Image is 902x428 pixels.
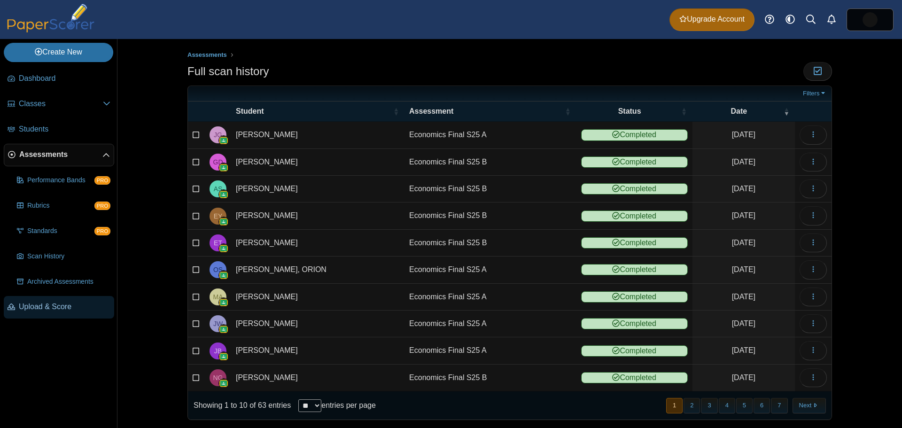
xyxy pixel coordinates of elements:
button: 7 [771,398,787,413]
img: googleClassroom-logo.png [219,271,228,280]
a: Dashboard [4,68,114,90]
a: Standards PRO [13,220,114,242]
span: AMY SALAZAR [214,186,223,192]
span: Upload & Score [19,302,110,312]
img: googleClassroom-logo.png [219,298,228,307]
a: Upgrade Account [669,8,754,31]
img: googleClassroom-logo.png [219,379,228,388]
span: JULIANNA WANYA [213,320,223,327]
time: May 13, 2025 at 12:17 PM [732,293,755,301]
a: Economics Final S25 B [404,149,576,175]
span: Students [19,124,110,134]
a: PaperScorer [4,26,98,34]
time: May 13, 2025 at 12:17 PM [732,374,755,381]
img: googleClassroom-logo.png [219,325,228,334]
td: [PERSON_NAME] [231,284,404,311]
span: Completed [581,318,688,329]
a: Classes [4,93,114,116]
button: Next [793,398,826,413]
button: 2 [684,398,700,413]
td: [PERSON_NAME] [231,230,404,257]
time: May 13, 2025 at 12:17 PM [732,211,755,219]
span: ORION SWOBODA [213,266,223,273]
span: Completed [581,237,688,249]
time: May 13, 2025 at 12:17 PM [732,265,755,273]
img: PaperScorer [4,4,98,32]
img: googleClassroom-logo.png [219,244,228,253]
a: Economics Final S25 B [404,365,576,391]
span: Completed [581,345,688,357]
a: ps.EmypNBcIv2f2azsf [847,8,894,31]
span: GUSTAVO DELGADO [213,159,223,165]
span: Rubrics [27,201,94,210]
span: Upgrade Account [679,14,745,24]
span: Student [236,107,264,115]
a: Performance Bands PRO [13,169,114,192]
span: PRO [94,202,110,210]
span: PRO [94,176,110,185]
span: Completed [581,210,688,222]
button: 1 [666,398,683,413]
span: Performance Bands [27,176,94,185]
span: PRO [94,227,110,235]
time: May 13, 2025 at 2:00 PM [732,131,755,139]
span: Classes [19,99,103,109]
td: [PERSON_NAME] [231,337,404,364]
a: Scan History [13,245,114,268]
button: 3 [701,398,717,413]
td: [PERSON_NAME], ORION [231,257,404,283]
a: Economics Final S25 A [404,311,576,337]
time: May 13, 2025 at 12:18 PM [732,185,755,193]
span: Completed [581,129,688,140]
span: Standards [27,226,94,236]
span: Assessment [409,107,453,115]
img: googleClassroom-logo.png [219,163,228,172]
a: Filters [801,89,829,98]
h1: Full scan history [187,63,269,79]
button: 5 [736,398,753,413]
a: Economics Final S25 B [404,176,576,202]
a: Alerts [821,9,842,30]
span: Completed [581,156,688,168]
img: googleClassroom-logo.png [219,190,228,199]
span: Deidre Patel [863,12,878,27]
span: Assessment : Activate to sort [565,101,571,121]
img: googleClassroom-logo.png [219,352,228,361]
td: [PERSON_NAME] [231,122,404,148]
img: googleClassroom-logo.png [219,217,228,226]
a: Economics Final S25 B [404,230,576,256]
span: Dashboard [19,73,110,84]
a: Create New [4,43,113,62]
time: May 13, 2025 at 12:17 PM [732,346,755,354]
span: JADEN BRUCE [214,348,222,354]
span: Assessments [187,51,227,58]
label: entries per page [321,401,376,409]
span: Status : Activate to sort [681,101,687,121]
td: [PERSON_NAME] [231,149,404,176]
span: JENNA GURULE [214,132,222,138]
a: Economics Final S25 A [404,337,576,364]
span: NATALIA GONZALES [213,374,223,381]
img: googleClassroom-logo.png [219,136,228,145]
time: May 13, 2025 at 12:17 PM [732,319,755,327]
td: [PERSON_NAME] [231,176,404,202]
nav: pagination [665,398,826,413]
td: [PERSON_NAME] [231,311,404,337]
span: Archived Assessments [27,277,110,287]
span: ETHAN TAYLOR [214,240,222,246]
time: May 13, 2025 at 12:17 PM [732,239,755,247]
span: MIGUEL ARVISO [213,294,223,300]
span: Completed [581,372,688,383]
a: Rubrics PRO [13,195,114,217]
a: Upload & Score [4,296,114,319]
a: Economics Final S25 A [404,122,576,148]
img: ps.EmypNBcIv2f2azsf [863,12,878,27]
span: Completed [581,291,688,303]
a: Archived Assessments [13,271,114,293]
a: Assessments [185,49,229,61]
span: Scan History [27,252,110,261]
button: 4 [719,398,735,413]
a: Economics Final S25 B [404,202,576,229]
a: Assessments [4,144,114,166]
span: EXAVIAR YAZZIE [214,213,223,219]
